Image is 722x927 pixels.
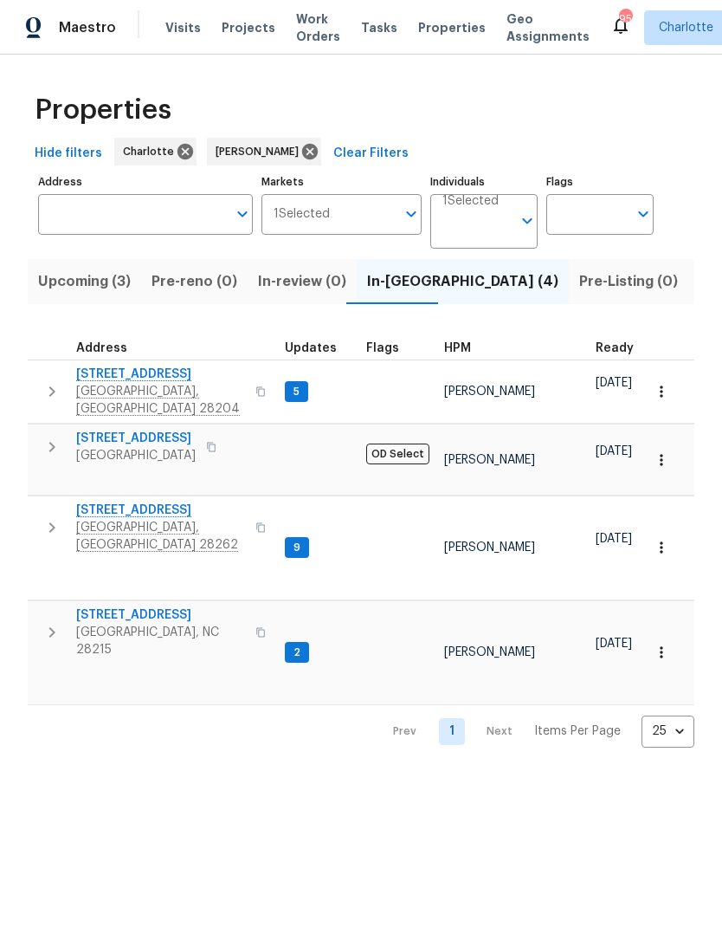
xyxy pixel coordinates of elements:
[366,444,429,464] span: OD Select
[534,723,621,740] p: Items Per Page
[287,385,306,399] span: 5
[59,19,116,36] span: Maestro
[28,138,109,170] button: Hide filters
[76,342,127,354] span: Address
[546,177,654,187] label: Flags
[444,454,535,466] span: [PERSON_NAME]
[285,342,337,354] span: Updates
[123,143,181,160] span: Charlotte
[114,138,197,165] div: Charlotte
[222,19,275,36] span: Projects
[76,624,245,658] span: [GEOGRAPHIC_DATA], NC 28215
[38,269,131,294] span: Upcoming (3)
[430,177,538,187] label: Individuals
[515,209,539,233] button: Open
[333,143,409,165] span: Clear Filters
[444,646,535,658] span: [PERSON_NAME]
[258,269,346,294] span: In-review (0)
[377,716,694,748] nav: Pagination Navigation
[216,143,306,160] span: [PERSON_NAME]
[274,207,330,222] span: 1 Selected
[35,143,102,165] span: Hide filters
[506,10,590,45] span: Geo Assignments
[596,342,634,354] span: Ready
[439,718,465,745] a: Goto page 1
[38,177,253,187] label: Address
[596,533,632,545] span: [DATE]
[296,10,340,45] span: Work Orders
[641,709,694,754] div: 25
[326,138,416,170] button: Clear Filters
[76,447,196,464] span: [GEOGRAPHIC_DATA]
[151,269,237,294] span: Pre-reno (0)
[444,541,535,554] span: [PERSON_NAME]
[76,430,196,447] span: [STREET_ADDRESS]
[367,269,558,294] span: In-[GEOGRAPHIC_DATA] (4)
[230,202,255,226] button: Open
[596,638,632,650] span: [DATE]
[361,22,397,34] span: Tasks
[287,645,307,660] span: 2
[619,10,631,28] div: 95
[76,606,245,624] span: [STREET_ADDRESS]
[579,269,678,294] span: Pre-Listing (0)
[261,177,422,187] label: Markets
[287,541,307,555] span: 9
[444,386,535,398] span: [PERSON_NAME]
[659,19,713,36] span: Charlotte
[631,202,655,226] button: Open
[596,377,632,389] span: [DATE]
[596,445,632,457] span: [DATE]
[596,342,649,354] div: Earliest renovation start date (first business day after COE or Checkout)
[442,194,499,209] span: 1 Selected
[35,101,171,119] span: Properties
[399,202,423,226] button: Open
[444,342,471,354] span: HPM
[418,19,486,36] span: Properties
[165,19,201,36] span: Visits
[207,138,321,165] div: [PERSON_NAME]
[366,342,399,354] span: Flags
